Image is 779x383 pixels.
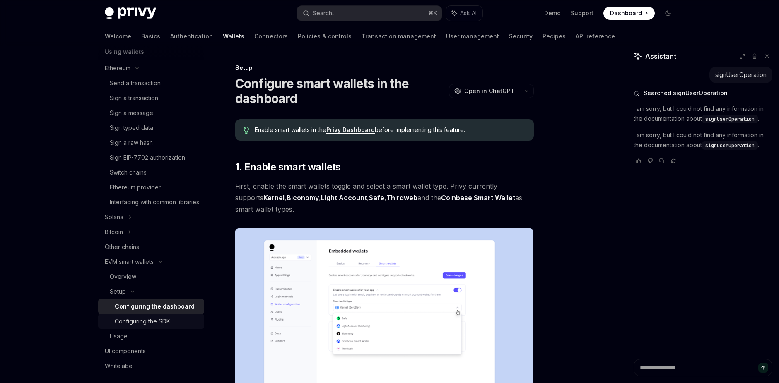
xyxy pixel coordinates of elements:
[446,6,482,21] button: Ask AI
[464,87,515,95] span: Open in ChatGPT
[298,26,352,46] a: Policies & controls
[98,135,204,150] a: Sign a raw hash
[326,126,375,134] a: Privy Dashboard
[98,344,204,359] a: UI components
[98,314,204,329] a: Configuring the SDK
[603,7,655,20] a: Dashboard
[105,63,130,73] div: Ethereum
[110,78,161,88] div: Send a transaction
[509,26,533,46] a: Security
[661,7,675,20] button: Toggle dark mode
[105,257,154,267] div: EVM smart wallets
[98,329,204,344] a: Usage
[110,197,199,207] div: Interfacing with common libraries
[235,160,341,174] span: 1. Enable smart wallets
[105,361,134,371] div: Whitelabel
[571,9,593,17] a: Support
[98,76,204,91] a: Send a transaction
[141,26,160,46] a: Basics
[110,331,128,341] div: Usage
[110,138,153,148] div: Sign a raw hash
[705,116,755,122] span: signUserOperation
[297,6,442,21] button: Search...⌘K
[110,108,153,118] div: Sign a message
[98,91,204,105] a: Sign a transaction
[115,316,170,326] div: Configuring the SDK
[576,26,615,46] a: API reference
[110,182,161,192] div: Ethereum provider
[98,180,204,195] a: Ethereum provider
[645,51,676,61] span: Assistant
[441,194,515,202] a: Coinbase Smart Wallet
[98,299,204,314] a: Configuring the dashboard
[98,239,204,254] a: Other chains
[98,105,204,120] a: Sign a message
[110,168,147,177] div: Switch chains
[321,194,367,202] a: Light Account
[610,9,642,17] span: Dashboard
[715,71,767,79] div: signUserOperation
[115,302,195,311] div: Configuring the dashboard
[634,89,772,97] button: Searched signUserOperation
[105,26,131,46] a: Welcome
[105,7,156,19] img: dark logo
[110,272,136,282] div: Overview
[110,287,126,297] div: Setup
[313,8,336,18] div: Search...
[235,76,446,106] h1: Configure smart wallets in the dashboard
[263,194,285,202] a: Kernel
[544,9,561,17] a: Demo
[98,165,204,180] a: Switch chains
[105,212,123,222] div: Solana
[105,346,146,356] div: UI components
[170,26,213,46] a: Authentication
[634,104,772,124] p: I am sorry, but I could not find any information in the documentation about .
[543,26,566,46] a: Recipes
[235,64,534,72] div: Setup
[110,93,158,103] div: Sign a transaction
[362,26,436,46] a: Transaction management
[98,359,204,373] a: Whitelabel
[223,26,244,46] a: Wallets
[369,194,384,202] a: Safe
[758,363,768,373] button: Send message
[254,26,288,46] a: Connectors
[105,242,139,252] div: Other chains
[446,26,499,46] a: User management
[386,194,417,202] a: Thirdweb
[644,89,728,97] span: Searched signUserOperation
[98,269,204,284] a: Overview
[255,126,525,134] span: Enable smart wallets in the before implementing this feature.
[98,120,204,135] a: Sign typed data
[460,9,477,17] span: Ask AI
[287,194,319,202] a: Biconomy
[110,123,153,133] div: Sign typed data
[98,195,204,210] a: Interfacing with common libraries
[244,127,249,134] svg: Tip
[705,142,755,149] span: signUserOperation
[235,180,534,215] span: First, enable the smart wallets toggle and select a smart wallet type. Privy currently supports ,...
[98,150,204,165] a: Sign EIP-7702 authorization
[634,130,772,150] p: I am sorry, but I could not find any information in the documentation about .
[428,10,437,17] span: ⌘ K
[449,84,520,98] button: Open in ChatGPT
[110,153,185,163] div: Sign EIP-7702 authorization
[105,227,123,237] div: Bitcoin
